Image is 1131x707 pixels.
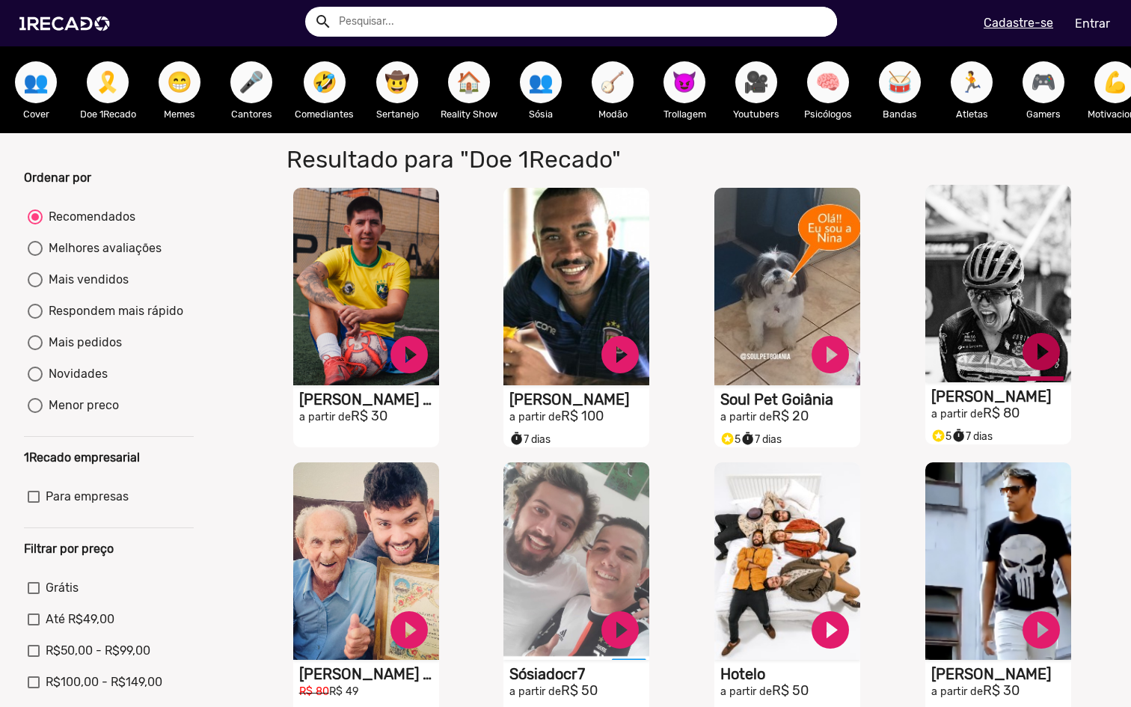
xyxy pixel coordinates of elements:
span: 5 [720,433,741,446]
small: timer [741,432,755,446]
a: play_circle_filled [808,332,853,377]
a: play_circle_filled [808,607,853,652]
span: 🎮 [1031,61,1056,103]
h2: R$ 20 [720,408,860,425]
h1: Soul Pet Goiânia [720,391,860,408]
p: Gamers [1015,107,1072,121]
span: 👥 [528,61,554,103]
p: Atletas [943,107,1000,121]
span: R$100,00 - R$149,00 [46,673,162,691]
p: Memes [151,107,208,121]
video: S1RECADO vídeos dedicados para fãs e empresas [925,462,1071,660]
h1: [PERSON_NAME] R9 [299,391,439,408]
button: 🏠 [448,61,490,103]
i: Selo super talento [720,428,735,446]
input: Pesquisar... [328,7,837,37]
span: 🎥 [744,61,769,103]
span: 7 dias [951,430,993,443]
small: a partir de [509,411,561,423]
span: 👥 [23,61,49,103]
div: Menor preco [43,397,119,414]
button: 👥 [520,61,562,103]
video: S1RECADO vídeos dedicados para fãs e empresas [293,462,439,660]
small: a partir de [931,408,983,420]
h1: [PERSON_NAME] [931,388,1071,405]
h2: R$ 50 [509,683,649,700]
p: Sósia [512,107,569,121]
span: 5 [931,430,951,443]
p: Sertanejo [369,107,426,121]
p: Psicólogos [800,107,856,121]
b: Ordenar por [24,171,91,185]
small: R$ 80 [299,685,329,698]
button: 🪕 [592,61,634,103]
button: 🥁 [879,61,921,103]
span: 💪 [1103,61,1128,103]
small: stars [720,432,735,446]
div: Novidades [43,365,108,383]
video: S1RECADO vídeos dedicados para fãs e empresas [714,188,860,385]
small: timer [951,429,966,443]
small: timer [509,432,524,446]
i: timer [509,428,524,446]
p: Reality Show [441,107,497,121]
a: play_circle_filled [387,332,432,377]
div: Mais pedidos [43,334,122,352]
p: Comediantes [295,107,354,121]
a: play_circle_filled [387,607,432,652]
p: Modão [584,107,641,121]
video: S1RECADO vídeos dedicados para fãs e empresas [503,188,649,385]
small: a partir de [720,411,772,423]
h1: [PERSON_NAME] [931,665,1071,683]
video: S1RECADO vídeos dedicados para fãs e empresas [925,185,1071,382]
p: Trollagem [656,107,713,121]
small: a partir de [299,411,351,423]
span: 7 dias [741,433,782,446]
button: 🎮 [1023,61,1064,103]
button: 👥 [15,61,57,103]
button: 🎥 [735,61,777,103]
span: 🥁 [887,61,913,103]
div: Melhores avaliações [43,239,162,257]
button: 🎗️ [87,61,129,103]
a: play_circle_filled [1019,607,1064,652]
i: timer [741,428,755,446]
p: Cantores [223,107,280,121]
span: 🏠 [456,61,482,103]
span: 😁 [167,61,192,103]
small: a partir de [931,685,983,698]
span: 7 dias [509,433,551,446]
h1: [PERSON_NAME] E O Vovô Anesio [299,665,439,683]
h1: Resultado para "Doe 1Recado" [275,145,815,174]
span: R$50,00 - R$99,00 [46,642,150,660]
p: Bandas [871,107,928,121]
small: R$ 49 [329,685,359,698]
button: 🧠 [807,61,849,103]
video: S1RECADO vídeos dedicados para fãs e empresas [293,188,439,385]
h2: R$ 50 [720,683,860,700]
h2: R$ 80 [931,405,1071,422]
span: 🤠 [384,61,410,103]
span: Até R$49,00 [46,610,114,628]
button: 🏃 [951,61,993,103]
h2: R$ 30 [299,408,439,425]
mat-icon: Example home icon [314,13,332,31]
p: Cover [7,107,64,121]
span: 🤣 [312,61,337,103]
span: 🪕 [600,61,625,103]
small: stars [931,429,945,443]
small: a partir de [509,685,561,698]
span: 😈 [672,61,697,103]
p: Youtubers [728,107,785,121]
button: 😁 [159,61,200,103]
h1: [PERSON_NAME] [509,391,649,408]
p: Doe 1Recado [79,107,136,121]
h2: R$ 100 [509,408,649,425]
h1: Hotelo [720,665,860,683]
a: play_circle_filled [598,607,643,652]
button: 🎤 [230,61,272,103]
video: S1RECADO vídeos dedicados para fãs e empresas [503,462,649,660]
h1: Sósiadocr7 [509,665,649,683]
div: Respondem mais rápido [43,302,183,320]
small: a partir de [720,685,772,698]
